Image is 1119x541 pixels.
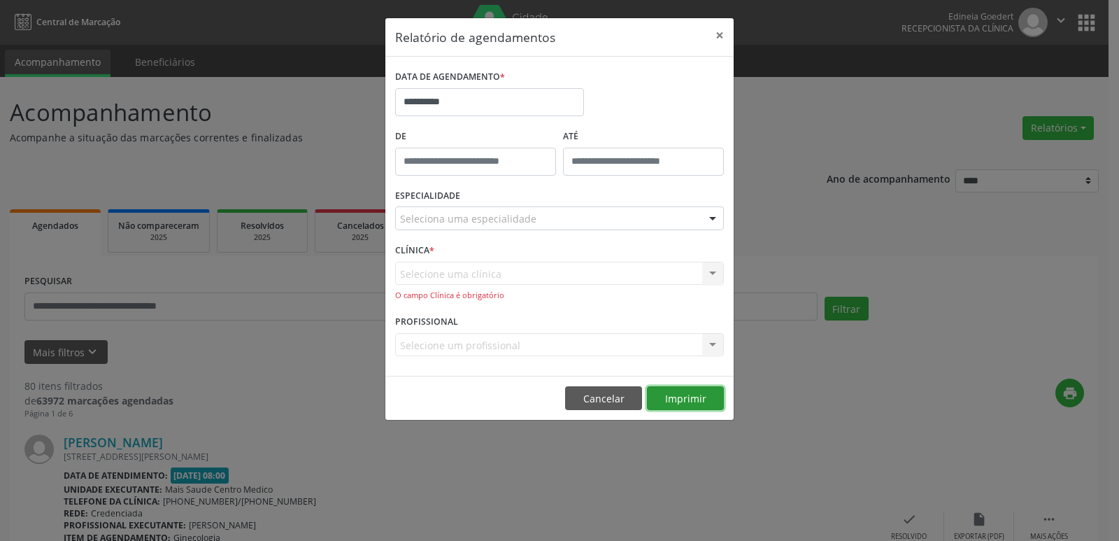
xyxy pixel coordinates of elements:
label: ATÉ [563,126,724,148]
button: Close [706,18,734,52]
label: PROFISSIONAL [395,311,458,333]
h5: Relatório de agendamentos [395,28,555,46]
button: Imprimir [647,386,724,410]
span: Seleciona uma especialidade [400,211,536,226]
label: ESPECIALIDADE [395,185,460,207]
label: CLÍNICA [395,240,434,262]
label: De [395,126,556,148]
div: O campo Clínica é obrigatório [395,290,724,302]
label: DATA DE AGENDAMENTO [395,66,505,88]
button: Cancelar [565,386,642,410]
